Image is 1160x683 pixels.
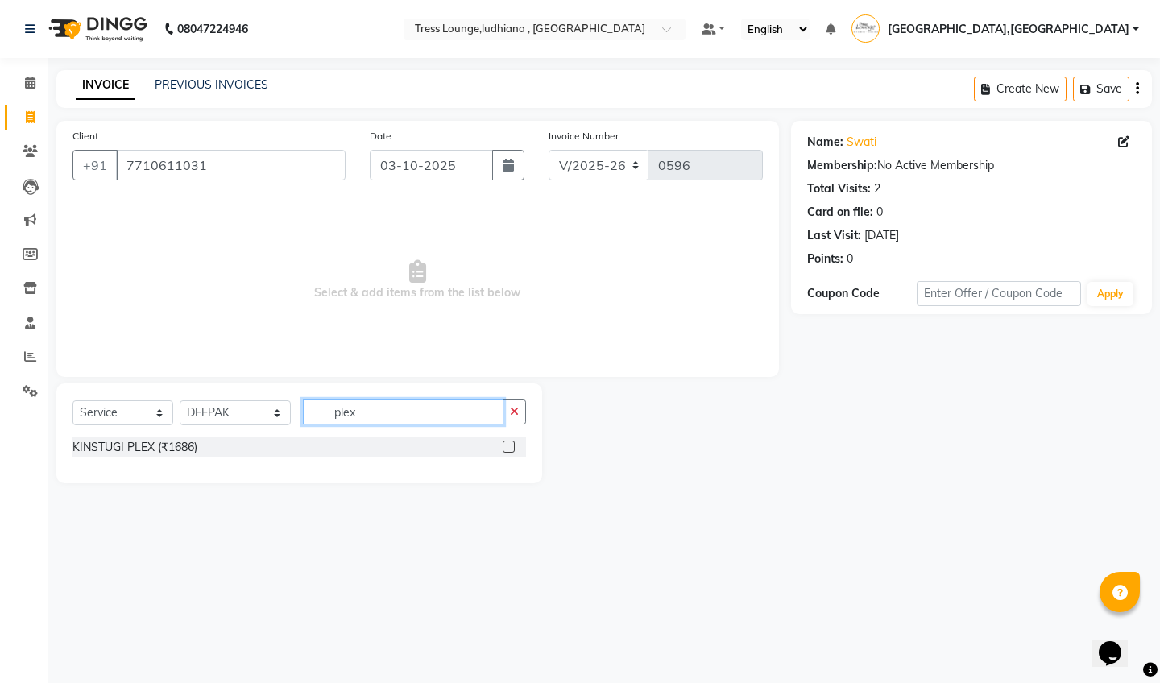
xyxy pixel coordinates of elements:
[807,157,877,174] div: Membership:
[847,134,876,151] a: Swati
[807,285,917,302] div: Coupon Code
[72,150,118,180] button: +91
[847,250,853,267] div: 0
[807,204,873,221] div: Card on file:
[155,77,268,92] a: PREVIOUS INVOICES
[1087,282,1133,306] button: Apply
[72,439,197,456] div: KINSTUGI PLEX (₹1686)
[917,281,1081,306] input: Enter Offer / Coupon Code
[807,227,861,244] div: Last Visit:
[370,129,391,143] label: Date
[864,227,899,244] div: [DATE]
[303,399,503,424] input: Search or Scan
[72,129,98,143] label: Client
[1092,619,1144,667] iframe: chat widget
[876,204,883,221] div: 0
[974,77,1067,101] button: Create New
[116,150,346,180] input: Search by Name/Mobile/Email/Code
[807,157,1136,174] div: No Active Membership
[807,180,871,197] div: Total Visits:
[807,250,843,267] div: Points:
[41,6,151,52] img: logo
[72,200,763,361] span: Select & add items from the list below
[874,180,880,197] div: 2
[1073,77,1129,101] button: Save
[76,71,135,100] a: INVOICE
[177,6,248,52] b: 08047224946
[888,21,1129,38] span: [GEOGRAPHIC_DATA],[GEOGRAPHIC_DATA]
[807,134,843,151] div: Name:
[851,14,880,43] img: Tress Lounge,Ludhiana
[549,129,619,143] label: Invoice Number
